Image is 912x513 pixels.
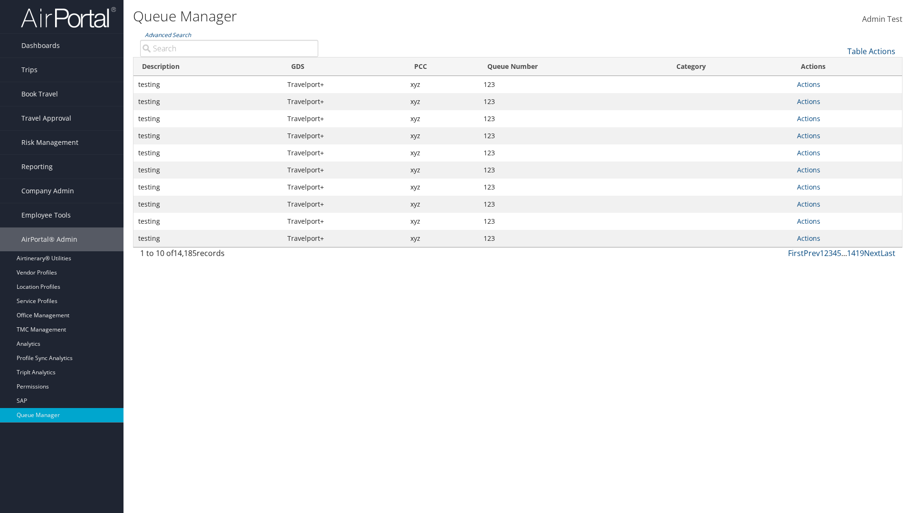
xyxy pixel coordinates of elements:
a: Actions [797,131,820,140]
td: xyz [406,230,479,247]
span: Travel Approval [21,106,71,130]
a: 1419 [847,248,864,258]
td: Travelport+ [283,196,406,213]
span: 14,185 [173,248,197,258]
td: 123 [479,93,668,110]
td: xyz [406,213,479,230]
a: Actions [797,80,820,89]
span: AirPortal® Admin [21,228,77,251]
td: xyz [406,144,479,161]
a: Actions [797,114,820,123]
td: 123 [479,127,668,144]
td: testing [133,213,283,230]
span: … [841,248,847,258]
h1: Queue Manager [133,6,646,26]
th: PCC: activate to sort column ascending [406,57,479,76]
td: testing [133,127,283,144]
a: Actions [797,148,820,157]
a: Prev [804,248,820,258]
td: Travelport+ [283,161,406,179]
th: Queue Number: activate to sort column ascending [479,57,668,76]
a: 2 [824,248,828,258]
td: testing [133,179,283,196]
div: 1 to 10 of records [140,247,318,264]
a: Actions [797,234,820,243]
td: Travelport+ [283,213,406,230]
a: Actions [797,182,820,191]
a: 4 [833,248,837,258]
td: testing [133,93,283,110]
td: Travelport+ [283,93,406,110]
td: Travelport+ [283,110,406,127]
td: xyz [406,127,479,144]
span: Company Admin [21,179,74,203]
td: Travelport+ [283,127,406,144]
td: xyz [406,161,479,179]
span: Risk Management [21,131,78,154]
td: 123 [479,110,668,127]
a: Admin Test [862,5,902,34]
td: 123 [479,76,668,93]
span: Admin Test [862,14,902,24]
th: Category: activate to sort column ascending [668,57,792,76]
td: testing [133,230,283,247]
input: Advanced Search [140,40,318,57]
a: 3 [828,248,833,258]
td: xyz [406,179,479,196]
a: Actions [797,97,820,106]
td: xyz [406,196,479,213]
td: xyz [406,93,479,110]
th: GDS: activate to sort column ascending [283,57,406,76]
a: Last [881,248,895,258]
td: 123 [479,144,668,161]
td: xyz [406,76,479,93]
a: Next [864,248,881,258]
a: 1 [820,248,824,258]
a: 5 [837,248,841,258]
td: 123 [479,161,668,179]
td: 123 [479,179,668,196]
td: testing [133,110,283,127]
td: 123 [479,213,668,230]
th: Description: activate to sort column ascending [133,57,283,76]
a: First [788,248,804,258]
td: 123 [479,230,668,247]
a: Actions [797,165,820,174]
th: Actions [792,57,902,76]
span: Trips [21,58,38,82]
td: Travelport+ [283,230,406,247]
a: Actions [797,217,820,226]
a: Table Actions [847,46,895,57]
td: 123 [479,196,668,213]
a: Actions [797,199,820,209]
a: Advanced Search [145,31,191,39]
td: testing [133,161,283,179]
td: xyz [406,110,479,127]
td: testing [133,76,283,93]
td: Travelport+ [283,144,406,161]
span: Employee Tools [21,203,71,227]
td: Travelport+ [283,179,406,196]
td: testing [133,196,283,213]
img: airportal-logo.png [21,6,116,28]
span: Book Travel [21,82,58,106]
td: Travelport+ [283,76,406,93]
span: Reporting [21,155,53,179]
span: Dashboards [21,34,60,57]
td: testing [133,144,283,161]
